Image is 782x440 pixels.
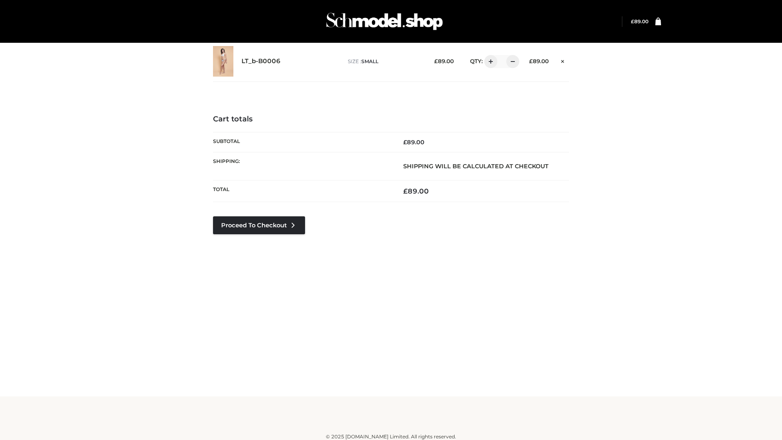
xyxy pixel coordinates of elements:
[213,216,305,234] a: Proceed to Checkout
[631,18,648,24] a: £89.00
[213,180,391,202] th: Total
[403,187,429,195] bdi: 89.00
[361,58,378,64] span: SMALL
[213,115,569,124] h4: Cart totals
[213,46,233,77] img: LT_b-B0006 - SMALL
[631,18,648,24] bdi: 89.00
[323,5,446,37] img: Schmodel Admin 964
[434,58,438,64] span: £
[529,58,533,64] span: £
[403,139,424,146] bdi: 89.00
[403,163,549,170] strong: Shipping will be calculated at checkout
[631,18,634,24] span: £
[348,58,422,65] p: size :
[462,55,516,68] div: QTY:
[529,58,549,64] bdi: 89.00
[242,57,281,65] a: LT_b-B0006
[434,58,454,64] bdi: 89.00
[403,139,407,146] span: £
[557,55,569,66] a: Remove this item
[403,187,408,195] span: £
[213,152,391,180] th: Shipping:
[213,132,391,152] th: Subtotal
